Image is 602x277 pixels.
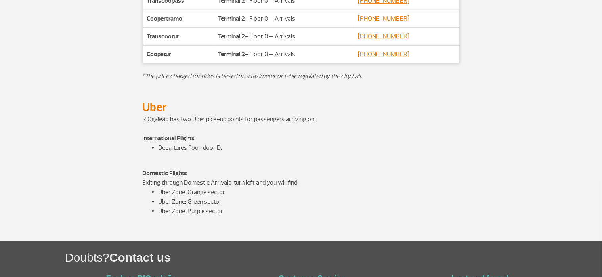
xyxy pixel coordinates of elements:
[143,168,460,187] p: Exiting through Domestic Arrivals, turn left and you will find:
[214,46,354,63] td: - Floor 0 – Arrivals
[143,169,187,177] strong: Domestic Flights
[109,251,171,264] span: Contact us
[218,32,245,40] strong: Terminal 2
[159,197,460,206] li: Uber Zone: Green sector
[147,32,180,40] strong: Transcootur
[159,187,460,197] li: Uber Zone: Orange sector
[218,15,245,23] strong: Terminal 2
[159,143,460,153] li: Departures floor, door D.
[358,32,409,40] a: [PHONE_NUMBER]
[358,15,409,23] a: [PHONE_NUMBER]
[147,15,183,23] strong: Coopertramo
[214,10,354,28] td: - Floor 0 – Arrivals
[143,72,362,80] em: *The price charged for rides is based on a taximeter or table regulated by the city hall.
[143,115,460,134] p: RIOgaleão has two Uber pick-up points for passengers arriving on:
[143,100,460,115] h2: Uber
[147,50,172,58] strong: Coopatur
[65,249,602,266] h1: Doubts?
[159,206,460,216] li: Uber Zone: Purple sector
[358,50,409,58] a: [PHONE_NUMBER]
[218,50,245,58] strong: Terminal 2
[143,134,195,142] strong: International Flights
[214,28,354,46] td: - Floor 0 – Arrivals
